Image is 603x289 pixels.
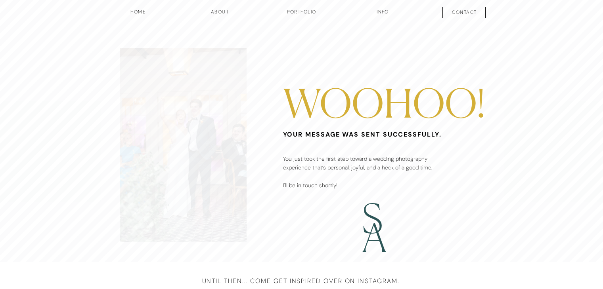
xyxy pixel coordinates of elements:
b: Your message was sent successfully. [283,130,442,139]
a: contact [435,9,494,18]
a: HOME [109,8,168,22]
a: INFO [363,8,403,22]
a: until then... come get inspired over on Instagram. [165,276,436,287]
h2: S [362,195,387,223]
a: Portfolio [272,8,331,22]
h2: A [362,214,387,242]
h2: WOOHOO! [283,80,474,118]
p: You just took the first step toward a wedding photography experience that’s personal, joyful, and... [283,154,440,209]
a: about [200,8,240,22]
